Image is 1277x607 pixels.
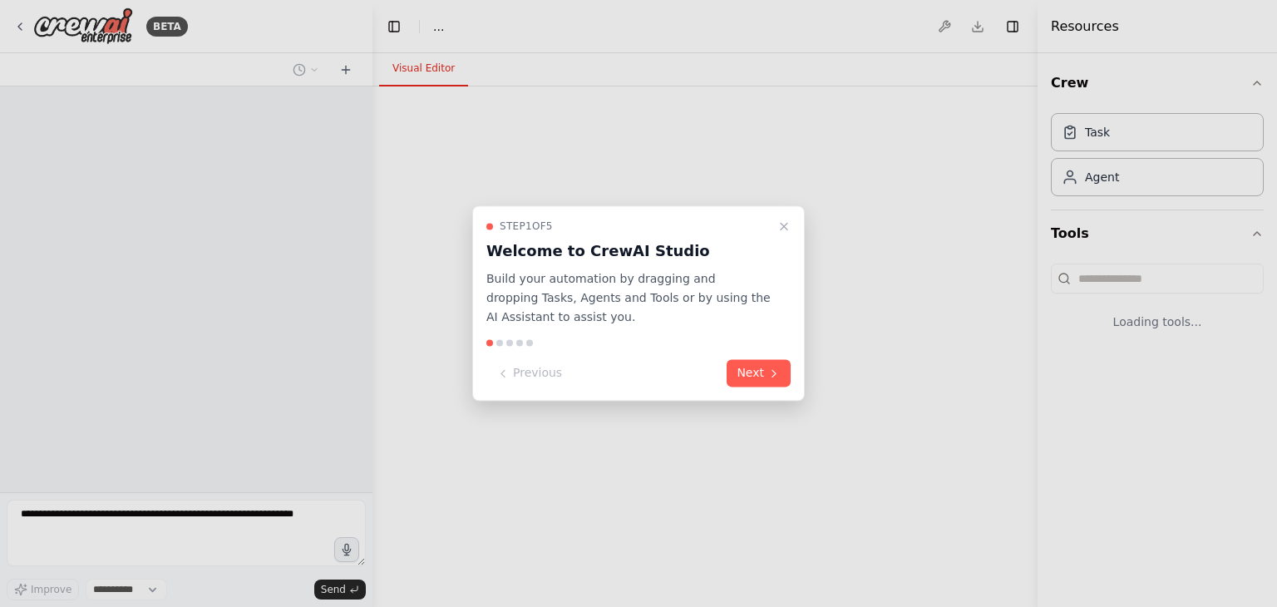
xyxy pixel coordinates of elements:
button: Previous [486,360,572,387]
button: Hide left sidebar [382,15,406,38]
span: Step 1 of 5 [500,220,553,233]
button: Next [727,360,791,387]
p: Build your automation by dragging and dropping Tasks, Agents and Tools or by using the AI Assista... [486,269,771,326]
h3: Welcome to CrewAI Studio [486,239,771,263]
button: Close walkthrough [774,216,794,236]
